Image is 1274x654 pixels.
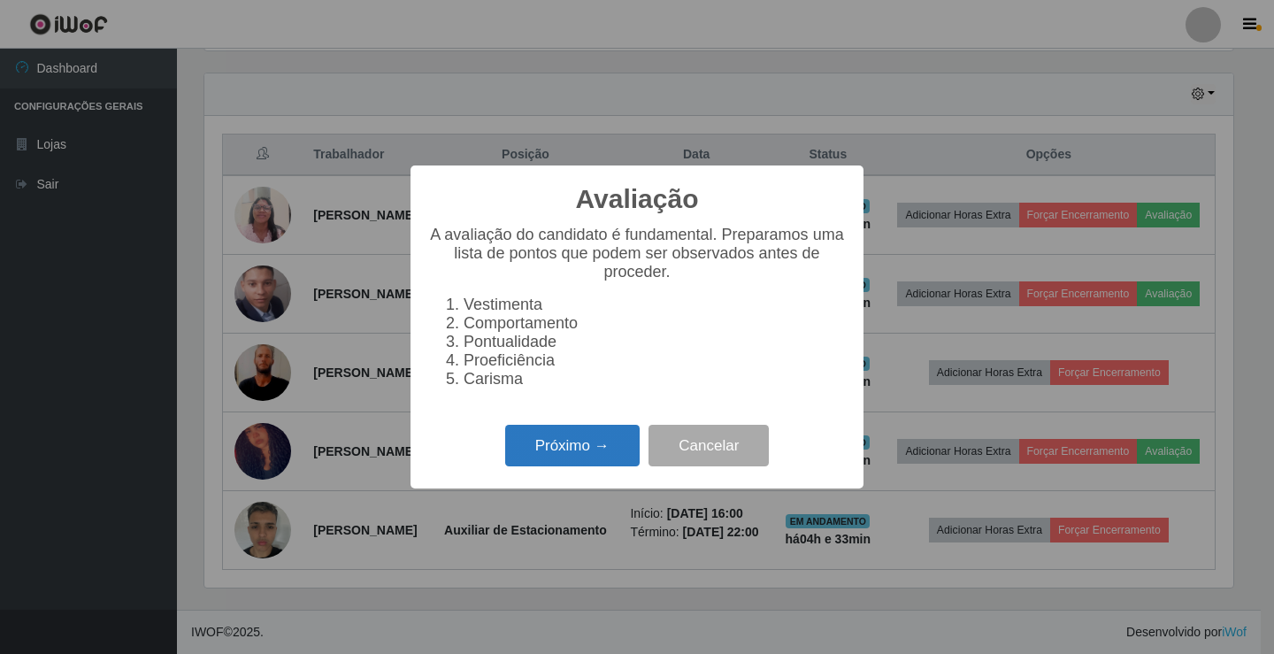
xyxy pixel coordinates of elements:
[649,425,769,466] button: Cancelar
[464,333,846,351] li: Pontualidade
[464,370,846,389] li: Carisma
[428,226,846,281] p: A avaliação do candidato é fundamental. Preparamos uma lista de pontos que podem ser observados a...
[464,351,846,370] li: Proeficiência
[464,296,846,314] li: Vestimenta
[576,183,699,215] h2: Avaliação
[505,425,640,466] button: Próximo →
[464,314,846,333] li: Comportamento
